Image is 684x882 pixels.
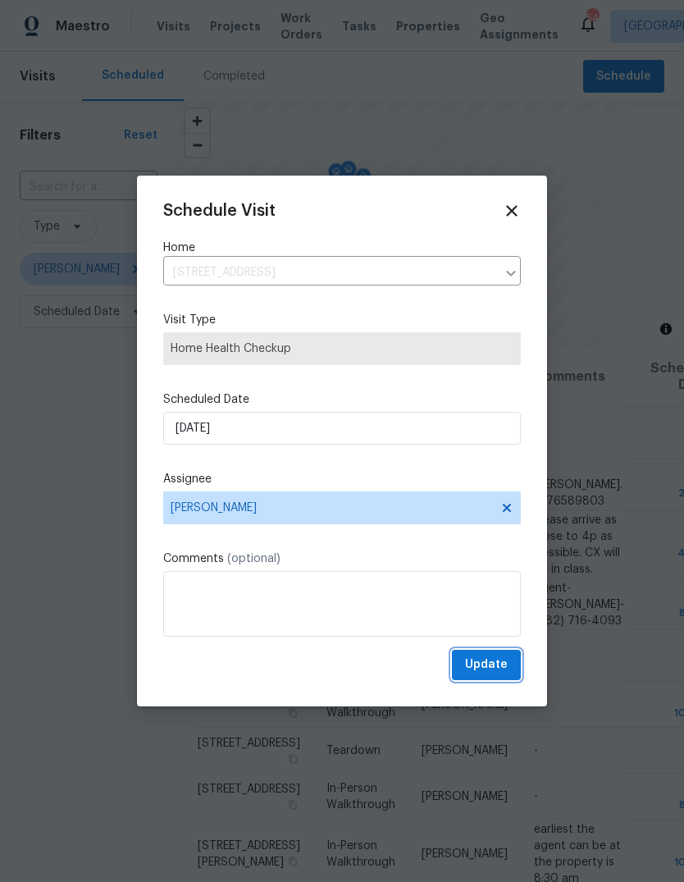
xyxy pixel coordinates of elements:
[227,553,280,564] span: (optional)
[452,650,521,680] button: Update
[503,202,521,220] span: Close
[163,551,521,567] label: Comments
[171,501,492,514] span: [PERSON_NAME]
[163,391,521,408] label: Scheduled Date
[163,412,521,445] input: M/D/YYYY
[465,655,508,675] span: Update
[171,340,513,357] span: Home Health Checkup
[163,203,276,219] span: Schedule Visit
[163,260,496,286] input: Enter in an address
[163,240,521,256] label: Home
[163,471,521,487] label: Assignee
[163,312,521,328] label: Visit Type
